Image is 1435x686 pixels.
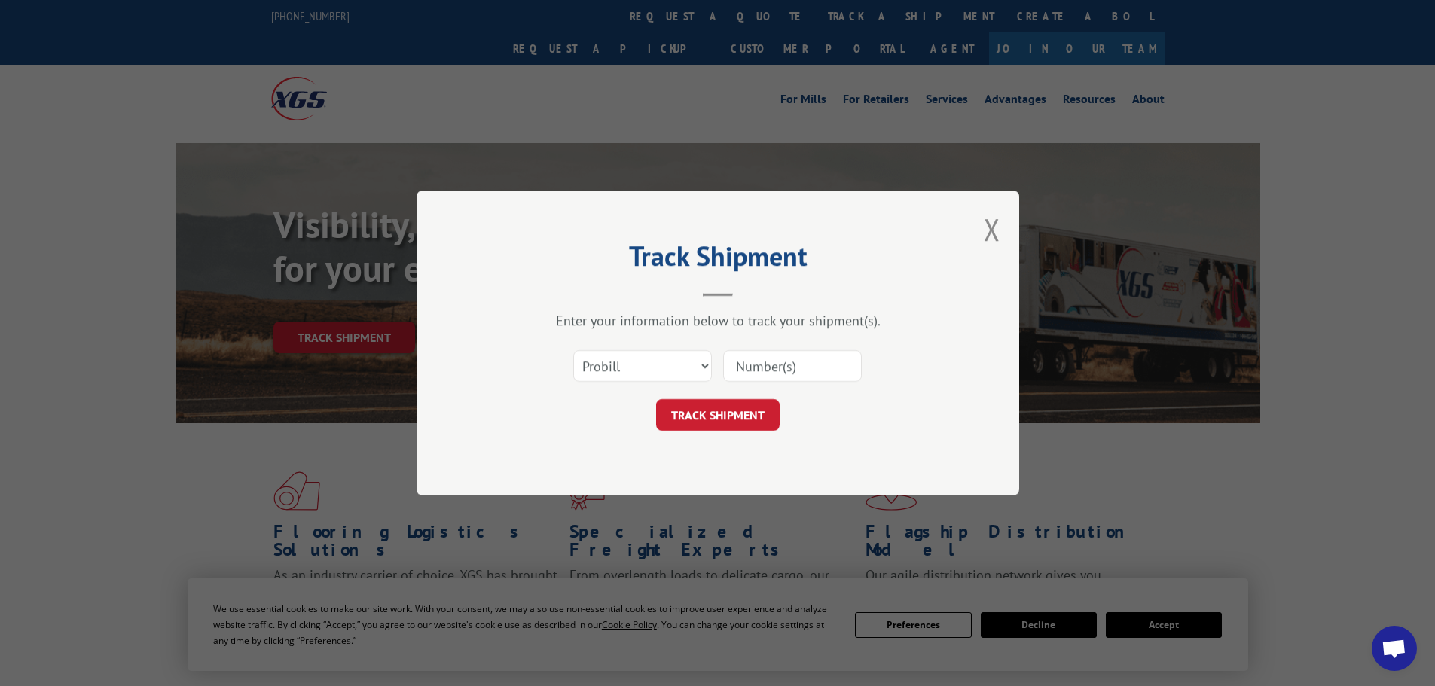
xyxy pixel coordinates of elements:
div: Enter your information below to track your shipment(s). [492,312,944,329]
input: Number(s) [723,350,862,382]
h2: Track Shipment [492,245,944,274]
button: Close modal [984,209,1000,249]
div: Open chat [1372,626,1417,671]
button: TRACK SHIPMENT [656,399,780,431]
